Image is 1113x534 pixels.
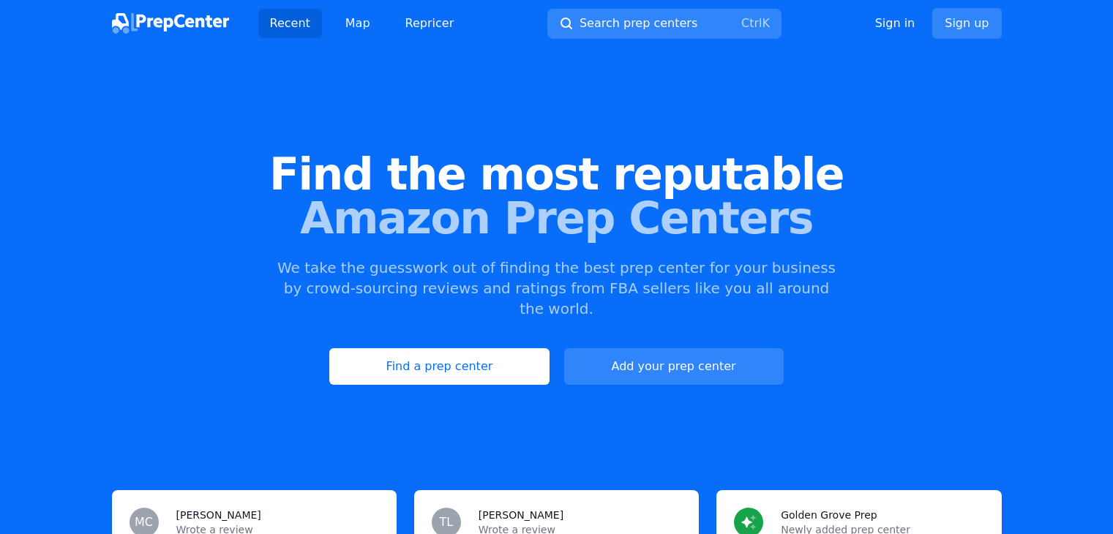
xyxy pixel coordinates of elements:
span: Search prep centers [580,15,697,32]
span: Find the most reputable [23,152,1090,196]
a: Sign up [932,8,1001,39]
h3: [PERSON_NAME] [479,508,563,522]
a: Find a prep center [329,348,549,385]
span: Amazon Prep Centers [23,196,1090,240]
a: Repricer [394,9,466,38]
a: Recent [258,9,322,38]
kbd: Ctrl [741,16,762,30]
kbd: K [762,16,770,30]
button: Search prep centersCtrlK [547,9,782,39]
h3: [PERSON_NAME] [176,508,261,522]
h3: Golden Grove Prep [781,508,877,522]
p: We take the guesswork out of finding the best prep center for your business by crowd-sourcing rev... [276,257,838,319]
img: PrepCenter [112,13,229,34]
span: TL [439,516,453,528]
a: Add your prep center [564,348,784,385]
a: Map [334,9,382,38]
span: MC [135,516,153,528]
a: Sign in [875,15,915,32]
